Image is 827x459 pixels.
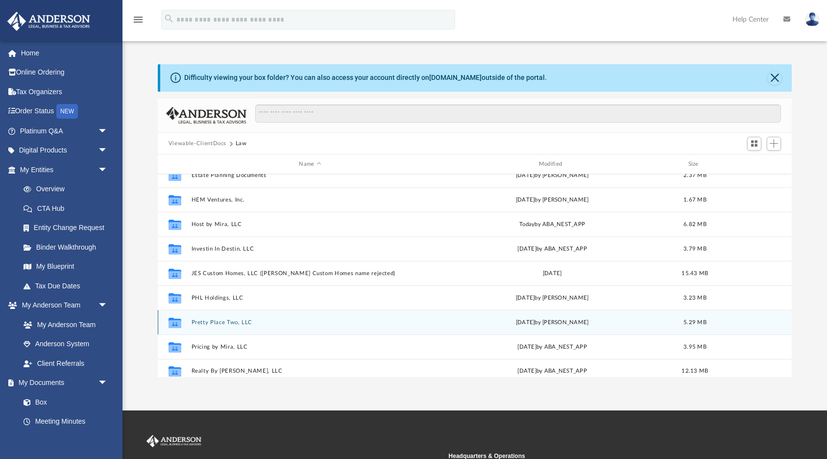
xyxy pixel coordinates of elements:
a: [DOMAIN_NAME] [429,74,482,81]
div: Name [191,160,429,169]
div: id [162,160,187,169]
div: [DATE] by ABA_NEST_APP [433,245,671,254]
a: Platinum Q&Aarrow_drop_down [7,121,122,141]
a: Overview [14,179,122,199]
span: 3.79 MB [683,246,706,252]
a: Order StatusNEW [7,102,122,122]
div: [DATE] by [PERSON_NAME] [433,196,671,204]
span: 15.43 MB [681,271,708,276]
a: Home [7,43,122,63]
div: [DATE] by [PERSON_NAME] [433,171,671,180]
span: arrow_drop_down [98,121,118,141]
i: menu [132,14,144,25]
button: Host by Mira, LLC [191,221,429,228]
a: Tax Due Dates [14,276,122,296]
div: [DATE] by [PERSON_NAME] [433,318,671,327]
a: Meeting Minutes [14,412,118,432]
a: Online Ordering [7,63,122,82]
div: [DATE] [433,269,671,278]
a: Digital Productsarrow_drop_down [7,141,122,160]
a: Box [14,392,113,412]
div: Difficulty viewing your box folder? You can also access your account directly on outside of the p... [184,73,547,83]
button: Estate Planning Documents [191,172,429,178]
a: My Blueprint [14,257,118,277]
img: User Pic [805,12,820,26]
button: Law [236,139,247,148]
a: Binder Walkthrough [14,237,122,257]
span: arrow_drop_down [98,373,118,393]
div: NEW [56,104,78,119]
a: Anderson System [14,334,118,354]
a: My Documentsarrow_drop_down [7,373,118,393]
div: [DATE] by ABA_NEST_APP [433,343,671,352]
img: Anderson Advisors Platinum Portal [145,435,203,448]
button: Pretty Place Two, LLC [191,319,429,326]
span: 3.23 MB [683,295,706,301]
span: 2.37 MB [683,173,706,178]
a: Tax Organizers [7,82,122,102]
div: [DATE] by [PERSON_NAME] [433,294,671,303]
a: My Anderson Team [14,315,113,334]
button: JES Custom Homes, LLC ([PERSON_NAME] Custom Homes name rejected) [191,270,429,277]
button: Switch to Grid View [747,137,762,151]
img: Anderson Advisors Platinum Portal [4,12,93,31]
input: Search files and folders [255,104,781,123]
span: today [519,222,535,227]
span: 5.29 MB [683,320,706,325]
button: Viewable-ClientDocs [169,139,226,148]
a: My Anderson Teamarrow_drop_down [7,296,118,315]
span: 1.67 MB [683,197,706,203]
div: by ABA_NEST_APP [433,220,671,229]
button: Pricing by Mira, LLC [191,344,429,350]
span: arrow_drop_down [98,141,118,161]
span: arrow_drop_down [98,160,118,180]
a: menu [132,19,144,25]
button: HEM Ventures, Inc. [191,197,429,203]
span: arrow_drop_down [98,296,118,316]
div: [DATE] by ABA_NEST_APP [433,367,671,376]
div: Modified [433,160,671,169]
div: Size [675,160,714,169]
span: 6.82 MB [683,222,706,227]
a: Client Referrals [14,354,118,373]
span: 3.95 MB [683,344,706,350]
i: search [164,13,174,24]
a: Entity Change Request [14,218,122,238]
button: Add [767,137,781,151]
a: CTA Hub [14,199,122,218]
div: id [719,160,787,169]
button: PHL Holdings, LLC [191,295,429,301]
button: Close [768,71,781,85]
a: My Entitiesarrow_drop_down [7,160,122,179]
div: grid [158,174,792,378]
span: 12.13 MB [681,368,708,374]
button: Investin In Destin, LLC [191,246,429,252]
button: Realty By [PERSON_NAME], LLC [191,368,429,374]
